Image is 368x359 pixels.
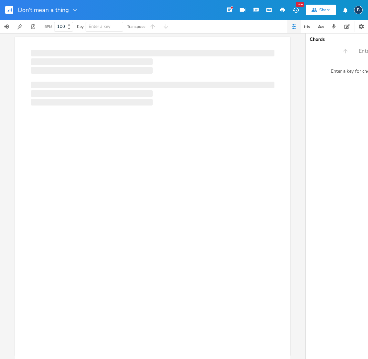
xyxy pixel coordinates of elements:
div: New [296,2,304,7]
button: New [289,4,302,16]
span: Enter a key [89,24,110,30]
button: Share [306,5,336,15]
button: B [354,2,363,18]
div: BPM [44,25,52,29]
div: boywells [354,6,363,14]
div: Transpose [127,25,145,29]
div: Key [77,25,84,29]
div: Share [319,7,331,13]
span: Don't mean a thing [18,7,69,13]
